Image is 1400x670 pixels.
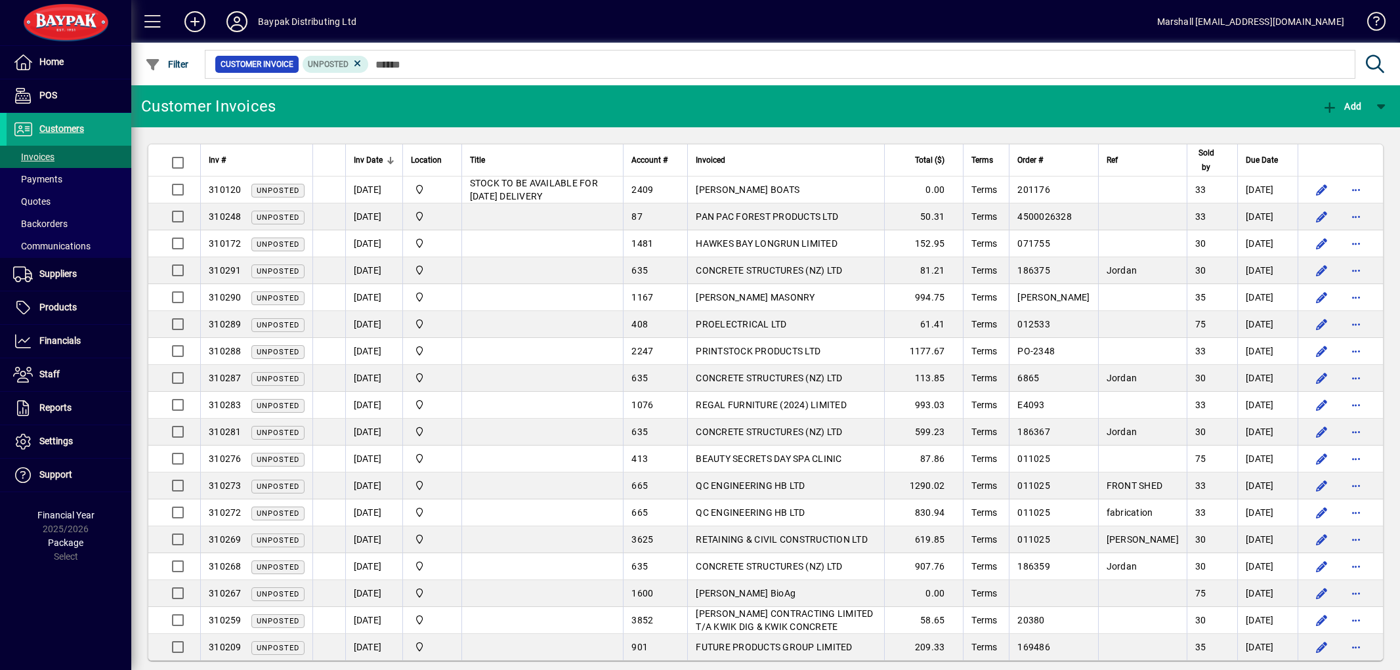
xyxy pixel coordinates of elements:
span: 2247 [631,346,653,356]
span: 33 [1195,400,1206,410]
button: Edit [1311,610,1332,631]
span: 30 [1195,373,1206,383]
span: 665 [631,507,648,518]
button: More options [1346,610,1367,631]
td: [DATE] [345,230,402,257]
span: Terms [971,480,997,491]
span: Account # [631,153,668,167]
span: Inv Date [354,153,383,167]
span: Terms [971,153,993,167]
span: E4093 [1017,400,1044,410]
span: 33 [1195,211,1206,222]
div: Due Date [1246,153,1290,167]
span: 75 [1195,588,1206,598]
button: More options [1346,421,1367,442]
span: 33 [1195,184,1206,195]
span: Unposted [257,348,299,356]
td: [DATE] [1237,634,1298,660]
a: Quotes [7,190,131,213]
span: Financial Year [37,510,95,520]
button: More options [1346,314,1367,335]
span: Unposted [257,186,299,195]
td: [DATE] [345,634,402,660]
a: Home [7,46,131,79]
span: Due Date [1246,153,1278,167]
span: Package [48,537,83,548]
span: [PERSON_NAME] MASONRY [696,292,815,303]
span: Ref [1107,153,1118,167]
td: [DATE] [345,607,402,634]
span: Baypak - Onekawa [411,451,454,466]
span: Financials [39,335,81,346]
span: Terms [971,238,997,249]
span: Unposted [257,509,299,518]
td: 152.95 [884,230,963,257]
span: 310281 [209,427,242,437]
div: Marshall [EMAIL_ADDRESS][DOMAIN_NAME] [1157,11,1344,32]
button: Edit [1311,341,1332,362]
span: 87 [631,211,643,222]
button: Edit [1311,260,1332,281]
span: Location [411,153,442,167]
td: [DATE] [1237,446,1298,472]
td: [DATE] [1237,392,1298,419]
span: Terms [971,346,997,356]
td: [DATE] [1237,177,1298,203]
span: 012533 [1017,319,1050,329]
td: [DATE] [1237,607,1298,634]
span: Unposted [257,267,299,276]
td: [DATE] [345,580,402,607]
span: 1167 [631,292,653,303]
span: 310289 [209,319,242,329]
span: Jordan [1107,561,1137,572]
button: Edit [1311,556,1332,577]
td: [DATE] [345,257,402,284]
td: [DATE] [345,338,402,365]
button: Edit [1311,421,1332,442]
td: 209.33 [884,634,963,660]
td: [DATE] [1237,553,1298,580]
td: [DATE] [1237,203,1298,230]
button: More options [1346,206,1367,227]
span: [PERSON_NAME] [1017,292,1090,303]
span: Products [39,302,77,312]
span: Baypak - Onekawa [411,398,454,412]
a: Knowledge Base [1357,3,1384,45]
button: Add [1319,94,1365,118]
td: [DATE] [345,472,402,499]
span: Add [1322,101,1361,112]
span: 201176 [1017,184,1050,195]
div: Inv Date [354,153,394,167]
div: Inv # [209,153,305,167]
span: Unposted [257,402,299,410]
span: 30 [1195,427,1206,437]
span: Terms [971,615,997,625]
span: 310172 [209,238,242,249]
span: QC ENGINEERING HB LTD [696,480,805,491]
span: POS [39,90,57,100]
span: Terms [971,319,997,329]
a: Backorders [7,213,131,235]
span: 635 [631,373,648,383]
td: [DATE] [345,311,402,338]
span: 310267 [209,588,242,598]
span: 30 [1195,238,1206,249]
a: POS [7,79,131,112]
td: 58.65 [884,607,963,634]
button: More options [1346,179,1367,200]
span: Filter [145,59,189,70]
td: 994.75 [884,284,963,311]
span: 30 [1195,615,1206,625]
span: 665 [631,480,648,491]
td: [DATE] [345,365,402,392]
span: Unposted [257,429,299,437]
span: Baypak - Onekawa [411,344,454,358]
span: Jordan [1107,427,1137,437]
span: 186375 [1017,265,1050,276]
button: Edit [1311,475,1332,496]
span: Reports [39,402,72,413]
td: [DATE] [345,419,402,446]
a: Staff [7,358,131,391]
button: More options [1346,233,1367,254]
span: 408 [631,319,648,329]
